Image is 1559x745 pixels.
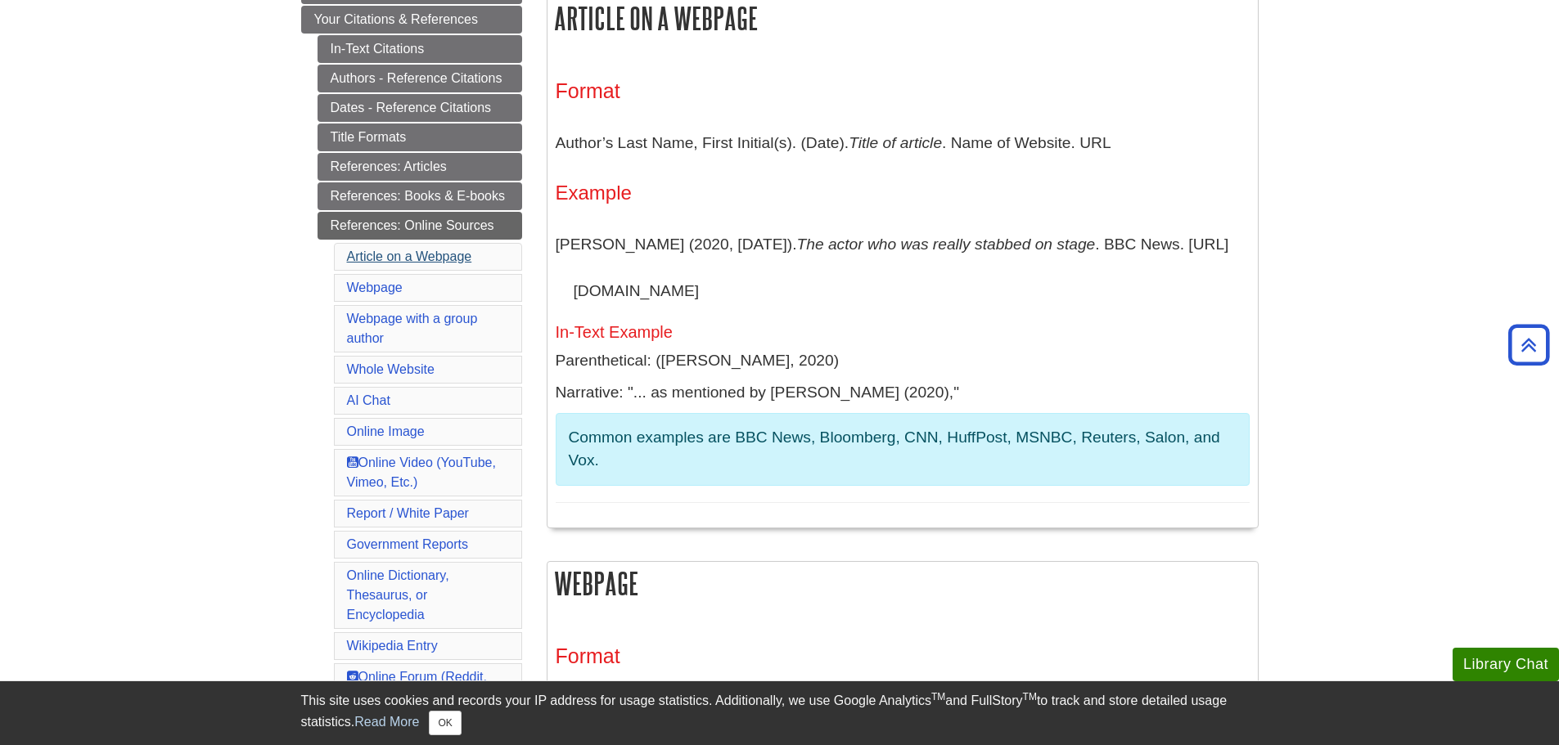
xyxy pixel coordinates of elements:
[1503,334,1555,356] a: Back to Top
[347,249,472,263] a: Article on a Webpage
[318,94,522,122] a: Dates - Reference Citations
[314,12,478,26] span: Your Citations & References
[347,568,449,622] a: Online Dictionary, Thesaurus, or Encyclopedia
[556,644,1250,668] h3: Format
[301,691,1259,735] div: This site uses cookies and records your IP address for usage statistics. Additionally, we use Goo...
[556,349,1250,373] p: Parenthetical: ([PERSON_NAME], 2020)
[1023,691,1037,702] sup: TM
[347,670,487,703] a: Online Forum (Reddit, Etc.)
[556,182,1250,204] h4: Example
[347,362,435,376] a: Whole Website
[547,562,1258,605] h2: Webpage
[556,221,1250,315] p: [PERSON_NAME] (2020, [DATE]). . BBC News. [URL][DOMAIN_NAME]
[318,35,522,63] a: In-Text Citations
[556,79,1250,103] h3: Format
[347,506,469,520] a: Report / White Paper
[556,119,1250,167] p: Author’s Last Name, First Initial(s). (Date). . Name of Website. URL
[347,456,496,489] a: Online Video (YouTube, Vimeo, Etc.)
[301,6,522,34] a: Your Citations & References
[354,715,419,729] a: Read More
[347,393,390,407] a: AI Chat
[1453,648,1559,681] button: Library Chat
[318,65,522,92] a: Authors - Reference Citations
[347,537,469,551] a: Government Reports
[347,280,403,294] a: Webpage
[318,212,522,240] a: References: Online Sources
[429,711,461,735] button: Close
[318,153,522,181] a: References: Articles
[347,312,478,345] a: Webpage with a group author
[569,426,1237,473] p: Common examples are BBC News, Bloomberg, CNN, HuffPost, MSNBC, Reuters, Salon, and Vox.
[347,639,438,653] a: Wikipedia Entry
[318,123,522,151] a: Title Formats
[347,424,425,438] a: Online Image
[931,691,945,702] sup: TM
[556,323,1250,341] h5: In-Text Example
[556,381,1250,405] p: Narrative: "... as mentioned by [PERSON_NAME] (2020),"
[318,182,522,210] a: References: Books & E-books
[797,236,1096,253] i: The actor who was really stabbed on stage
[849,134,942,151] i: Title of article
